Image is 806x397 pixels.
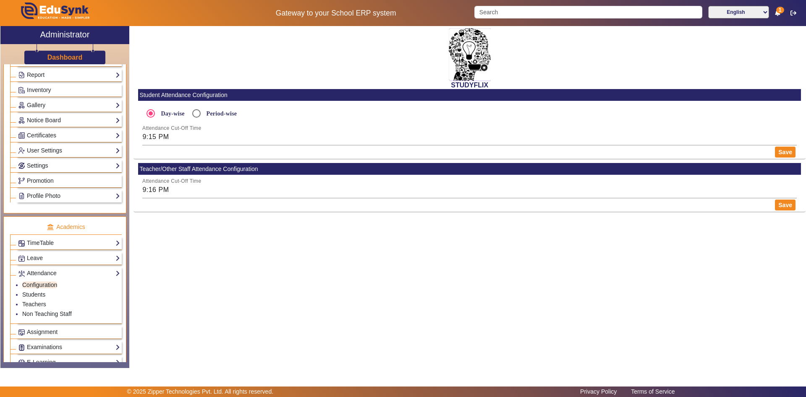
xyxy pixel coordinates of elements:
mat-card-header: Teacher/Other Staff Attendance Configuration [138,163,801,175]
mat-label: Attendance Cut-Off Time [142,179,201,184]
h5: Gateway to your School ERP system [206,9,466,18]
a: Administrator [0,26,129,44]
p: Academics [10,223,122,231]
mat-label: Attendance Cut-Off Time [142,126,201,131]
a: Privacy Policy [576,386,621,397]
label: Day-wise [159,110,184,117]
button: Save [775,200,796,210]
img: Branchoperations.png [18,178,25,184]
h2: STUDYFLIX [133,81,806,89]
a: Inventory [18,85,120,95]
a: Dashboard [47,53,83,62]
a: Assignment [18,327,120,337]
a: Teachers [22,301,46,308]
h3: Dashboard [47,53,83,61]
input: Attendance Cut-Off Time [142,185,797,195]
a: Terms of Service [627,386,679,397]
input: Search [474,6,702,18]
button: Save [775,147,796,158]
img: Inventory.png [18,87,25,93]
span: Assignment [27,329,58,335]
h2: Administrator [40,29,90,39]
a: Non Teaching Staff [22,310,72,317]
span: 1 [776,7,784,13]
a: Configuration [22,281,57,288]
p: © 2025 Zipper Technologies Pvt. Ltd. All rights reserved. [127,387,274,396]
img: 2da83ddf-6089-4dce-a9e2-416746467bdd [449,28,491,81]
mat-card-header: Student Attendance Configuration [138,89,801,101]
span: Inventory [27,87,51,93]
img: Assignments.png [18,329,25,336]
a: Students [22,291,45,298]
img: academic.png [47,223,54,231]
input: Attendance Cut-Off Time [142,132,797,142]
label: Period-wise [205,110,237,117]
span: Promotion [27,177,54,184]
a: Promotion [18,176,120,186]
